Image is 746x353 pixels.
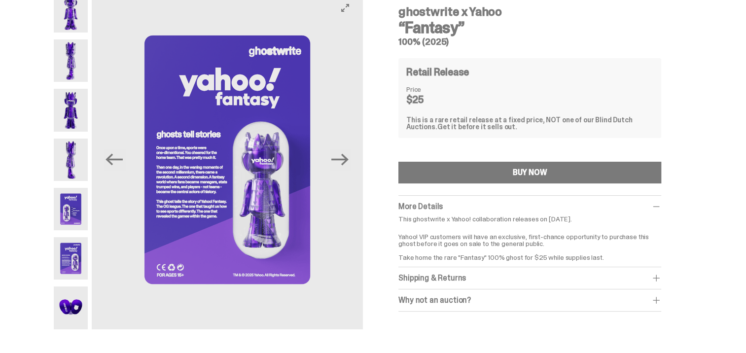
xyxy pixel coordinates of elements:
[398,215,661,222] p: This ghostwrite x Yahoo! collaboration releases on [DATE].
[54,286,88,329] img: Yahoo-HG---7.png
[437,122,517,131] span: Get it before it sells out.
[54,89,88,131] img: Yahoo-HG---3.png
[406,116,653,130] div: This is a rare retail release at a fixed price, NOT one of our Blind Dutch Auctions.
[398,295,661,305] div: Why not an auction?
[54,139,88,181] img: Yahoo-HG---4.png
[329,149,351,171] button: Next
[398,273,661,283] div: Shipping & Returns
[54,237,88,280] img: Yahoo-HG---6.png
[104,149,125,171] button: Previous
[406,67,469,77] h4: Retail Release
[398,6,661,18] h4: ghostwrite x Yahoo
[406,95,456,105] dd: $25
[398,201,443,212] span: More Details
[398,37,661,46] h5: 100% (2025)
[406,86,456,93] dt: Price
[398,20,661,35] h3: “Fantasy”
[513,169,547,176] div: BUY NOW
[54,188,88,230] img: Yahoo-HG---5.png
[339,2,351,14] button: View full-screen
[54,39,88,82] img: Yahoo-HG---2.png
[398,226,661,261] p: Yahoo! VIP customers will have an exclusive, first-chance opportunity to purchase this ghost befo...
[398,162,661,183] button: BUY NOW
